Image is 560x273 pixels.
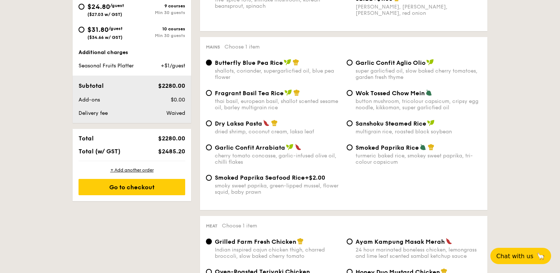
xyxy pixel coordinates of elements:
[428,144,434,150] img: icon-chef-hat.a58ddaea.svg
[215,90,284,97] span: Fragrant Basil Tea Rice
[496,253,533,260] span: Chat with us
[356,98,481,111] div: button mushroom, tricolour capsicum, cripsy egg noodle, kikkoman, super garlicfied oil
[215,129,341,135] div: dried shrimp, coconut cream, laksa leaf
[426,59,434,66] img: icon-vegan.f8ff3823.svg
[356,120,426,127] span: Sanshoku Steamed Rice
[158,148,185,155] span: $2485.20
[79,148,120,155] span: Total (w/ GST)
[206,60,212,66] input: Butterfly Blue Pea Riceshallots, coriander, supergarlicfied oil, blue pea flower
[356,153,481,165] div: turmeric baked rice, smokey sweet paprika, tri-colour capsicum
[215,153,341,165] div: cherry tomato concasse, garlic-infused olive oil, chilli flakes
[87,26,109,34] span: $31.80
[206,223,217,229] span: Meat
[356,144,419,151] span: Smoked Paprika Rice
[79,49,185,56] div: Additional charges
[295,144,301,150] img: icon-spicy.37a8142b.svg
[446,238,452,244] img: icon-spicy.37a8142b.svg
[347,60,353,66] input: Garlic Confit Aglio Oliosuper garlicfied oil, slow baked cherry tomatoes, garden fresh thyme
[536,252,545,260] span: 🦙
[347,239,353,244] input: Ayam Kampung Masak Merah24 hour marinated boneless chicken, lemongrass and lime leaf scented samb...
[132,3,185,9] div: 9 courses
[79,27,84,33] input: $31.80/guest($34.66 w/ GST)10 coursesMin 30 guests
[79,82,104,89] span: Subtotal
[79,110,108,116] span: Delivery fee
[356,4,481,16] div: [PERSON_NAME], [PERSON_NAME], [PERSON_NAME], red onion
[87,3,110,11] span: $24.80
[215,68,341,80] div: shallots, coriander, supergarlicfied oil, blue pea flower
[79,167,185,173] div: + Add another order
[356,238,445,245] span: Ayam Kampung Masak Merah
[347,120,353,126] input: Sanshoku Steamed Ricemultigrain rice, roasted black soybean
[132,33,185,38] div: Min 30 guests
[356,129,481,135] div: multigrain rice, roasted black soybean
[222,223,257,229] span: Choose 1 item
[206,175,212,181] input: Smoked Paprika Seafood Rice+$2.00smoky sweet paprika, green-lipped mussel, flower squid, baby prawn
[215,174,305,181] span: Smoked Paprika Seafood Rice
[427,120,434,126] img: icon-vegan.f8ff3823.svg
[420,144,426,150] img: icon-vegetarian.fe4039eb.svg
[87,35,123,40] span: ($34.66 w/ GST)
[206,120,212,126] input: Dry Laksa Pastadried shrimp, coconut cream, laksa leaf
[132,26,185,31] div: 10 courses
[206,239,212,244] input: Grilled Farm Fresh ChickenIndian inspired cajun chicken thigh, charred broccoli, slow baked cherr...
[110,3,124,8] span: /guest
[347,144,353,150] input: Smoked Paprika Riceturmeric baked rice, smokey sweet paprika, tri-colour capsicum
[215,98,341,111] div: thai basil, european basil, shallot scented sesame oil, barley multigrain rice
[284,89,292,96] img: icon-vegan.f8ff3823.svg
[79,135,94,142] span: Total
[161,63,185,69] span: +$1/guest
[158,135,185,142] span: $2280.00
[356,59,426,66] span: Garlic Confit Aglio Olio
[284,59,291,66] img: icon-vegan.f8ff3823.svg
[206,144,212,150] input: Garlic Confit Arrabiatacherry tomato concasse, garlic-infused olive oil, chilli flakes
[171,97,185,103] span: $0.00
[426,89,432,96] img: icon-vegetarian.fe4039eb.svg
[224,44,260,50] span: Choose 1 item
[286,144,293,150] img: icon-vegan.f8ff3823.svg
[79,4,84,10] input: $24.80/guest($27.03 w/ GST)9 coursesMin 30 guests
[215,144,285,151] span: Garlic Confit Arrabiata
[215,247,341,259] div: Indian inspired cajun chicken thigh, charred broccoli, slow baked cherry tomato
[132,10,185,15] div: Min 30 guests
[490,248,551,264] button: Chat with us🦙
[305,174,325,181] span: +$2.00
[347,90,353,96] input: Wok Tossed Chow Meinbutton mushroom, tricolour capsicum, cripsy egg noodle, kikkoman, super garli...
[158,82,185,89] span: $2280.00
[215,183,341,195] div: smoky sweet paprika, green-lipped mussel, flower squid, baby prawn
[79,63,134,69] span: Seasonal Fruits Platter
[293,59,299,66] img: icon-chef-hat.a58ddaea.svg
[206,90,212,96] input: Fragrant Basil Tea Ricethai basil, european basil, shallot scented sesame oil, barley multigrain ...
[215,238,296,245] span: Grilled Farm Fresh Chicken
[356,247,481,259] div: 24 hour marinated boneless chicken, lemongrass and lime leaf scented sambal ketchup sauce
[356,68,481,80] div: super garlicfied oil, slow baked cherry tomatoes, garden fresh thyme
[293,89,300,96] img: icon-chef-hat.a58ddaea.svg
[79,97,100,103] span: Add-ons
[215,120,262,127] span: Dry Laksa Pasta
[297,238,304,244] img: icon-chef-hat.a58ddaea.svg
[109,26,123,31] span: /guest
[271,120,278,126] img: icon-chef-hat.a58ddaea.svg
[87,12,122,17] span: ($27.03 w/ GST)
[263,120,270,126] img: icon-spicy.37a8142b.svg
[166,110,185,116] span: Waived
[215,59,283,66] span: Butterfly Blue Pea Rice
[79,179,185,195] div: Go to checkout
[206,44,220,50] span: Mains
[356,90,425,97] span: Wok Tossed Chow Mein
